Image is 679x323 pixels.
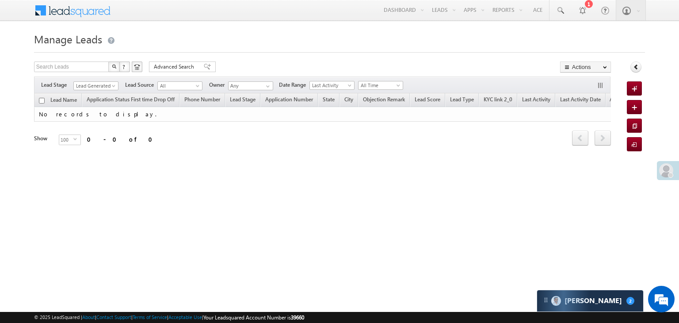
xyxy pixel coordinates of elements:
[556,95,605,106] a: Last Activity Date
[309,81,355,90] a: Last Activity
[228,81,273,90] input: Type to Search
[415,96,440,103] span: Lead Score
[291,314,304,321] span: 39660
[626,297,634,305] span: 2
[96,314,131,320] a: Contact Support
[340,95,358,106] a: City
[261,82,272,91] a: Show All Items
[125,81,157,89] span: Lead Source
[261,95,317,106] a: Application Number
[184,96,220,103] span: Phone Number
[318,95,339,106] a: State
[359,95,409,106] a: Objection Remark
[34,32,102,46] span: Manage Leads
[168,314,202,320] a: Acceptable Use
[112,64,116,69] img: Search
[59,135,73,145] span: 100
[446,95,478,106] a: Lead Type
[82,314,95,320] a: About
[359,81,401,89] span: All Time
[358,81,403,90] a: All Time
[518,95,555,106] a: Last Activity
[34,107,637,122] td: No records to display.
[479,95,517,106] a: KYC link 2_0
[39,98,45,104] input: Check all records
[310,81,352,89] span: Last Activity
[34,313,304,322] span: © 2025 LeadSquared | | | | |
[41,81,73,89] span: Lead Stage
[87,96,175,103] span: Application Status First time Drop Off
[46,95,81,107] a: Lead Name
[180,95,225,106] a: Phone Number
[279,81,309,89] span: Date Range
[323,96,335,103] span: State
[484,96,512,103] span: KYC link 2_0
[225,95,260,106] a: Lead Stage
[82,95,179,106] a: Application Status First time Drop Off
[537,290,644,312] div: carter-dragCarter[PERSON_NAME]2
[595,131,611,146] a: next
[87,134,158,144] div: 0 - 0 of 0
[542,296,549,304] img: carter-drag
[450,96,474,103] span: Lead Type
[154,63,197,71] span: Advanced Search
[606,95,627,106] span: Actions
[73,137,80,141] span: select
[119,62,130,72] button: ?
[34,135,52,142] div: Show
[572,131,588,146] a: prev
[363,96,405,103] span: Objection Remark
[73,81,118,90] a: Lead Generated
[595,131,611,146] span: next
[265,96,313,103] span: Application Number
[122,63,126,70] span: ?
[560,62,611,73] button: Actions
[74,82,116,90] span: Lead Generated
[410,95,445,106] a: Lead Score
[203,314,304,321] span: Your Leadsquared Account Number is
[157,81,202,90] a: All
[133,314,167,320] a: Terms of Service
[230,96,256,103] span: Lead Stage
[572,131,588,146] span: prev
[158,82,200,90] span: All
[344,96,353,103] span: City
[209,81,228,89] span: Owner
